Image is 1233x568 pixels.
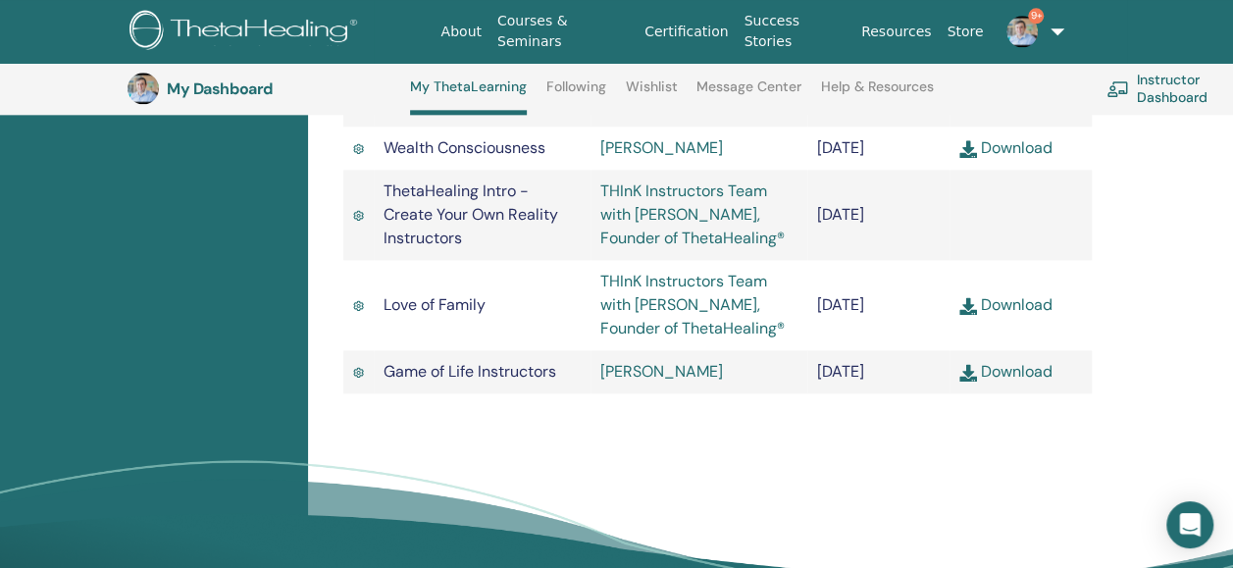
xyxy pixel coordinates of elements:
[384,181,558,248] span: ThetaHealing Intro - Create Your Own Reality Instructors
[939,14,991,50] a: Store
[384,294,486,315] span: Love of Family
[1106,80,1129,97] img: chalkboard-teacher.svg
[1166,501,1213,548] div: Open Intercom Messenger
[128,73,159,104] img: default.jpg
[489,3,637,60] a: Courses & Seminars
[736,3,852,60] a: Success Stories
[600,361,723,382] a: [PERSON_NAME]
[637,14,736,50] a: Certification
[1028,8,1044,24] span: 9+
[807,170,950,260] td: [DATE]
[600,137,723,158] a: [PERSON_NAME]
[384,361,556,382] span: Game of Life Instructors
[959,297,977,315] img: download.svg
[853,14,940,50] a: Resources
[959,137,1053,158] a: Download
[546,78,606,110] a: Following
[384,137,545,158] span: Wealth Consciousness
[410,78,527,115] a: My ThetaLearning
[959,94,1053,115] a: Download
[600,271,785,338] a: THInK Instructors Team with [PERSON_NAME], Founder of ThetaHealing®
[433,14,488,50] a: About
[1006,16,1038,47] img: default.jpg
[959,140,977,158] img: download.svg
[384,94,527,115] span: Family Ties Seminar
[821,78,934,110] a: Help & Resources
[807,350,950,393] td: [DATE]
[167,79,363,98] h3: My Dashboard
[959,294,1053,315] a: Download
[600,181,785,248] a: THInK Instructors Team with [PERSON_NAME], Founder of ThetaHealing®
[353,298,364,313] img: Active Certificate
[807,260,950,350] td: [DATE]
[353,208,364,223] img: Active Certificate
[129,10,364,54] img: logo.png
[353,141,364,156] img: Active Certificate
[626,78,678,110] a: Wishlist
[696,78,801,110] a: Message Center
[807,127,950,170] td: [DATE]
[353,365,364,380] img: Active Certificate
[600,94,723,115] a: [PERSON_NAME]
[959,364,977,382] img: download.svg
[959,361,1053,382] a: Download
